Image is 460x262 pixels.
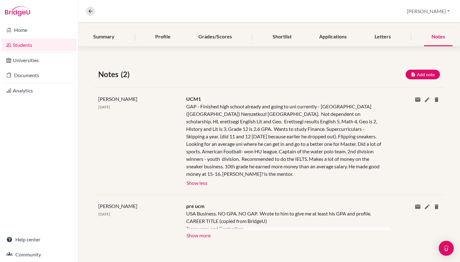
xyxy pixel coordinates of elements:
[5,6,30,16] img: Bridge-U
[406,70,440,79] button: Add note
[98,69,121,80] span: Notes
[148,28,178,46] div: Profile
[404,5,452,17] button: [PERSON_NAME]
[186,103,382,178] div: GAP - Finished high school already and going to uni currently - [GEOGRAPHIC_DATA] ([GEOGRAPHIC_DA...
[1,248,77,261] a: Community
[1,39,77,51] a: Students
[186,210,382,230] div: USA Business. NO GPA. NO GAP. Wrote to him to give me at least his GPA and profile. CAREER TITLE ...
[1,233,77,246] a: Help center
[186,178,208,187] button: Show less
[86,28,122,46] div: Summary
[1,54,77,67] a: Universities
[98,203,137,209] span: [PERSON_NAME]
[98,212,110,216] span: [DATE]
[424,28,452,46] div: Notes
[367,28,398,46] div: Letters
[439,241,454,256] div: Open Intercom Messenger
[98,96,137,102] span: [PERSON_NAME]
[186,203,204,209] span: pre ucm
[191,28,239,46] div: Grades/Scores
[186,96,201,102] span: UCM1
[186,230,211,240] button: Show more
[1,69,77,82] a: Documents
[1,84,77,97] a: Analytics
[312,28,354,46] div: Applications
[121,69,132,80] span: (2)
[1,24,77,36] a: Home
[265,28,299,46] div: Shortlist
[98,105,110,109] span: [DATE]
